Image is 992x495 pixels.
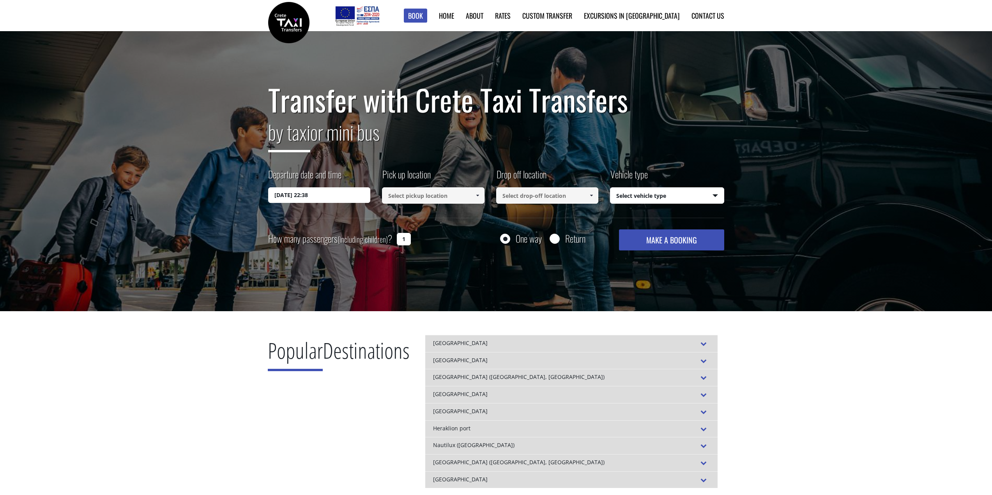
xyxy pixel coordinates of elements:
h2: Destinations [268,335,410,377]
div: Heraklion port [425,420,718,437]
a: Show All Items [471,187,484,204]
a: Contact us [691,11,724,21]
button: MAKE A BOOKING [619,229,724,250]
a: Rates [495,11,511,21]
a: Excursions in [GEOGRAPHIC_DATA] [584,11,680,21]
label: Departure date and time [268,167,341,187]
div: [GEOGRAPHIC_DATA] [425,471,718,488]
label: One way [516,234,542,243]
span: Select vehicle type [610,188,724,204]
input: Select pickup location [382,187,485,204]
a: Crete Taxi Transfers | Safe Taxi Transfer Services from to Heraklion Airport, Chania Airport, Ret... [268,18,309,26]
div: Nautilux ([GEOGRAPHIC_DATA]) [425,437,718,454]
label: Return [565,234,585,243]
div: [GEOGRAPHIC_DATA] [425,386,718,403]
label: Pick up location [382,167,431,187]
a: Book [404,9,427,23]
label: Vehicle type [610,167,648,187]
input: Select drop-off location [496,187,599,204]
div: [GEOGRAPHIC_DATA] [425,352,718,369]
img: e-bannersEUERDF180X90.jpg [334,4,380,27]
small: (including children) [338,233,388,245]
div: [GEOGRAPHIC_DATA] ([GEOGRAPHIC_DATA], [GEOGRAPHIC_DATA]) [425,454,718,471]
h1: Transfer with Crete Taxi Transfers [268,83,724,116]
a: Home [439,11,454,21]
label: How many passengers ? [268,229,392,248]
h2: or mini bus [268,116,724,158]
div: [GEOGRAPHIC_DATA] [425,403,718,420]
label: Drop off location [496,167,546,187]
img: Crete Taxi Transfers | Safe Taxi Transfer Services from to Heraklion Airport, Chania Airport, Ret... [268,2,309,43]
a: Custom Transfer [522,11,572,21]
div: [GEOGRAPHIC_DATA] [425,335,718,352]
a: About [466,11,483,21]
span: Popular [268,335,323,371]
div: [GEOGRAPHIC_DATA] ([GEOGRAPHIC_DATA], [GEOGRAPHIC_DATA]) [425,369,718,386]
span: by taxi [268,117,310,152]
a: Show All Items [585,187,598,204]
